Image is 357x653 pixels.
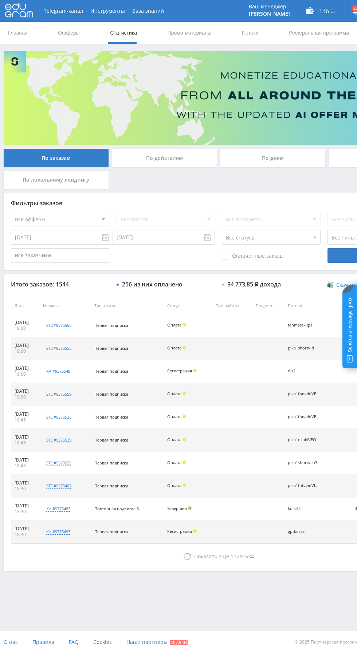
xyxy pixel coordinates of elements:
div: 34 773,85 ₽ дохода [227,281,281,288]
div: pika1fotvvidVIDGEN [288,483,321,488]
th: Потоки [284,298,337,314]
div: pika1shortvid [288,346,321,351]
p: [PERSON_NAME] [249,11,290,17]
div: pika1shortveo3 [288,460,321,465]
span: Первая подписка [94,529,128,534]
span: Подтвержден [188,506,192,510]
span: из [194,553,254,560]
div: [DATE] [15,526,36,532]
div: 19:00 [15,394,36,400]
span: Первая подписка [94,483,128,488]
div: По действиям [112,149,217,167]
a: Главная [7,22,28,44]
span: Оплата [167,483,181,488]
div: 18:30 [15,532,36,538]
div: std#9375467 [46,483,71,489]
span: Завершён [167,506,187,511]
span: Первая подписка [94,322,128,328]
div: std#9375555 [46,345,71,351]
span: Холд [183,483,186,487]
div: tenmassklip1 [288,323,321,328]
span: Регистрация [167,368,192,373]
a: FAQ [69,631,79,653]
div: 19:00 [15,371,36,377]
th: Дата [11,298,39,314]
span: Холд [183,392,186,395]
div: [DATE] [15,434,36,440]
a: Реферальная программа [288,22,350,44]
div: 256 из них оплачено [122,281,183,288]
span: Повторная подписка 3 [94,506,139,511]
div: std#9375525 [46,460,71,466]
div: 18:45 [15,417,36,423]
span: О нас [4,638,18,645]
div: gptkurs2 [288,529,321,534]
a: Промо-материалы [167,22,212,44]
a: Cookies [93,631,112,653]
th: № заказа [39,298,91,314]
p: Ваш менеджер: [249,4,290,9]
span: Холд [193,529,197,533]
div: 18:45 [15,440,36,446]
div: Итого заказов: 1544 [11,281,109,288]
span: 1534 [242,553,254,560]
a: Правила [32,631,54,653]
th: Тип заказа [91,298,164,314]
span: Первая подписка [94,391,128,397]
div: 18:45 [15,463,36,469]
span: Оплата [167,460,181,465]
span: Скидки [170,640,188,645]
input: Все заказчики [11,248,109,263]
div: kai#9375483 [46,506,70,512]
span: Оплаченные заказы [222,253,284,260]
span: Холд [183,415,186,418]
div: std#9375533 [46,414,71,420]
span: 10 [231,553,236,560]
span: Первая подписка [94,345,128,351]
span: Холд [183,323,186,326]
div: std#9375529 [46,437,71,443]
span: Холд [183,438,186,441]
span: Правила [32,638,54,645]
div: pika1fotvvidVEO3 [288,415,321,419]
th: Предмет [252,298,284,314]
span: Оплата [167,345,181,351]
a: О нас [4,631,18,653]
div: [DATE] [15,365,36,371]
div: dis2 [288,369,321,373]
div: [DATE] [15,388,36,394]
img: xlsx [327,281,334,288]
span: Оплата [167,391,181,396]
span: FAQ [69,638,79,645]
span: Первая подписка [94,368,128,374]
span: Холд [183,460,186,464]
a: Офферы [57,22,81,44]
div: [DATE] [15,457,36,463]
span: Оплата [167,437,181,442]
div: 18:30 [15,509,36,515]
div: std#9375559 [46,391,71,397]
a: Потоки [241,22,259,44]
div: std#9375565 [46,322,71,328]
div: 19:00 [15,325,36,331]
div: kurs22 [288,506,321,511]
a: Статистика [109,22,138,44]
span: Первая подписка [94,414,128,420]
div: kai#9375493 [46,529,70,535]
a: Наши партнеры Скидки [126,631,188,653]
div: [DATE] [15,503,36,509]
span: Оплата [167,322,181,328]
span: Регистрация [167,529,192,534]
div: [DATE] [15,411,36,417]
th: Статус [164,298,212,314]
div: 18:30 [15,486,36,492]
span: Первая подписка [94,437,128,443]
span: Холд [193,369,197,372]
span: Cookies [93,638,112,645]
span: Холд [183,346,186,349]
div: По дням [220,149,325,167]
span: Показать ещё [194,553,229,560]
div: По локальному лендингу [4,171,109,189]
div: По заказам [4,149,109,167]
div: [DATE] [15,320,36,325]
